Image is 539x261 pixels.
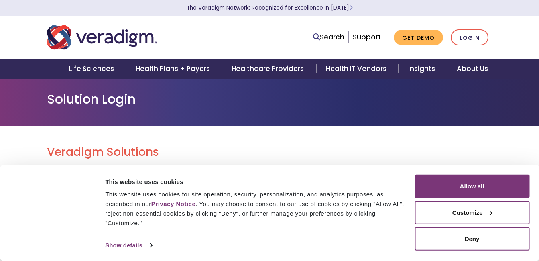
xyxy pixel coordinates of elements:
[451,29,488,46] a: Login
[415,201,529,224] button: Customize
[222,59,316,79] a: Healthcare Providers
[353,32,381,42] a: Support
[105,190,405,228] div: This website uses cookies for site operation, security, personalization, and analytics purposes, ...
[349,4,353,12] span: Learn More
[187,4,353,12] a: The Veradigm Network: Recognized for Excellence in [DATE]Learn More
[399,59,447,79] a: Insights
[105,177,405,186] div: This website uses cookies
[105,239,152,251] a: Show details
[126,59,222,79] a: Health Plans + Payers
[59,59,126,79] a: Life Sciences
[447,59,498,79] a: About Us
[316,59,399,79] a: Health IT Vendors
[151,200,195,207] a: Privacy Notice
[415,175,529,198] button: Allow all
[415,227,529,251] button: Deny
[47,24,157,51] img: Veradigm logo
[47,92,492,107] h1: Solution Login
[313,32,344,43] a: Search
[394,30,443,45] a: Get Demo
[47,145,492,159] h2: Veradigm Solutions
